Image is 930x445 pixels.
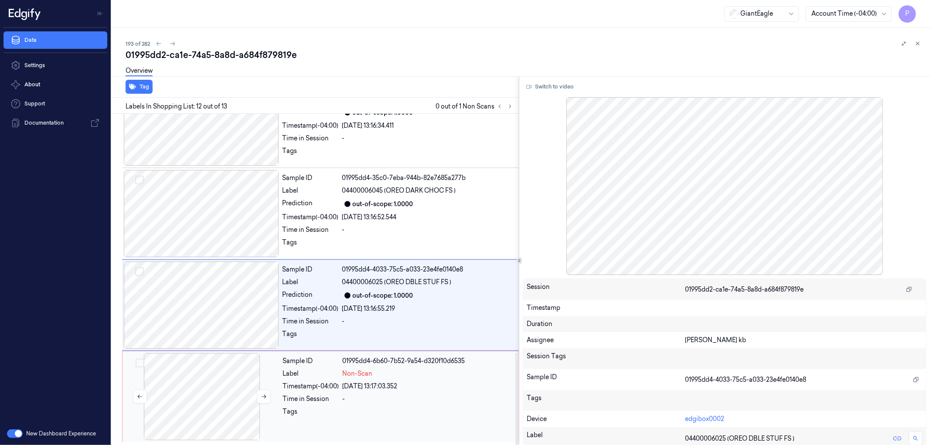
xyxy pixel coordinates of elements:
[343,382,513,391] div: [DATE] 13:17:03.352
[283,290,339,301] div: Prediction
[126,80,153,94] button: Tag
[126,40,150,48] span: 193 of 282
[343,394,513,404] div: -
[283,186,339,195] div: Label
[685,414,923,424] div: edgibox0002
[527,352,685,366] div: Session Tags
[283,225,339,234] div: Time in Session
[342,213,514,222] div: [DATE] 13:16:52.544
[283,146,339,160] div: Tags
[342,186,456,195] span: 04400006045 (OREO DARK CHOC FS )
[343,369,373,378] span: Non-Scan
[527,282,685,296] div: Session
[283,304,339,313] div: Timestamp (-04:00)
[283,407,339,421] div: Tags
[342,278,452,287] span: 04400006025 (OREO DBLE STUF FS )
[685,336,923,345] div: [PERSON_NAME] kb
[527,303,923,313] div: Timestamp
[527,336,685,345] div: Assignee
[283,369,339,378] div: Label
[342,265,514,274] div: 01995dd4-4033-75c5-a033-23e4fe0140e8
[685,434,794,443] span: 04400006025 (OREO DBLE STUF FS )
[527,394,685,408] div: Tags
[283,330,339,343] div: Tags
[342,173,514,183] div: 01995dd4-35c0-7eba-944b-82e7685a277b
[283,199,339,209] div: Prediction
[283,317,339,326] div: Time in Session
[283,382,339,391] div: Timestamp (-04:00)
[523,80,577,94] button: Switch to video
[527,373,685,387] div: Sample ID
[135,267,144,276] button: Select row
[342,134,514,143] div: -
[135,176,144,184] button: Select row
[3,76,107,93] button: About
[3,95,107,112] a: Support
[283,121,339,130] div: Timestamp (-04:00)
[283,265,339,274] div: Sample ID
[3,57,107,74] a: Settings
[283,357,339,366] div: Sample ID
[685,375,806,384] span: 01995dd4-4033-75c5-a033-23e4fe0140e8
[342,225,514,234] div: -
[283,213,339,222] div: Timestamp (-04:00)
[283,394,339,404] div: Time in Session
[527,414,685,424] div: Device
[343,357,513,366] div: 01995dd4-6b60-7b52-9a54-d320f10d6535
[342,317,514,326] div: -
[93,7,107,20] button: Toggle Navigation
[283,238,339,252] div: Tags
[342,121,514,130] div: [DATE] 13:16:34.411
[899,5,916,23] button: P
[126,49,923,61] div: 01995dd2-ca1e-74a5-8a8d-a684f879819e
[436,101,515,112] span: 0 out of 1 Non Scans
[283,134,339,143] div: Time in Session
[283,173,339,183] div: Sample ID
[527,319,923,329] div: Duration
[353,291,413,300] div: out-of-scope: 1.0000
[353,200,413,209] div: out-of-scope: 1.0000
[126,102,227,111] span: Labels In Shopping List: 12 out of 13
[126,66,153,76] a: Overview
[3,31,107,49] a: Data
[283,278,339,287] div: Label
[685,285,804,294] span: 01995dd2-ca1e-74a5-8a8d-a684f879819e
[3,114,107,132] a: Documentation
[136,359,144,367] button: Select row
[342,304,514,313] div: [DATE] 13:16:55.219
